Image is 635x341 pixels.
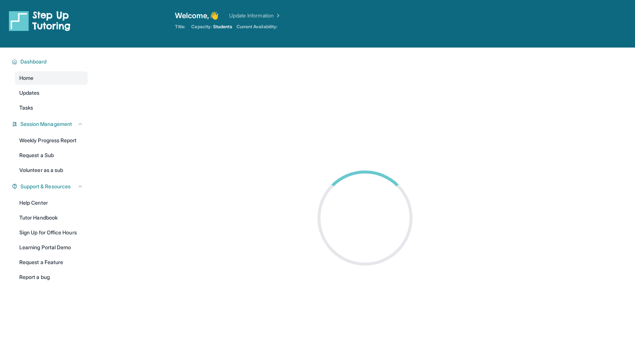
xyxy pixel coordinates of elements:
[15,270,88,284] a: Report a bug
[15,134,88,147] a: Weekly Progress Report
[274,12,281,19] img: Chevron Right
[17,58,83,65] button: Dashboard
[19,74,33,82] span: Home
[20,183,71,190] span: Support & Resources
[229,12,281,19] a: Update Information
[15,86,88,100] a: Updates
[15,163,88,177] a: Volunteer as a sub
[15,71,88,85] a: Home
[20,58,47,65] span: Dashboard
[15,256,88,269] a: Request a Feature
[191,24,212,30] span: Capacity:
[237,24,277,30] span: Current Availability:
[15,196,88,210] a: Help Center
[17,120,83,128] button: Session Management
[19,89,40,97] span: Updates
[19,104,33,111] span: Tasks
[17,183,83,190] button: Support & Resources
[15,226,88,239] a: Sign Up for Office Hours
[15,101,88,114] a: Tasks
[15,149,88,162] a: Request a Sub
[20,120,72,128] span: Session Management
[175,10,219,21] span: Welcome, 👋
[9,10,71,31] img: logo
[213,24,232,30] span: Students
[15,211,88,224] a: Tutor Handbook
[15,241,88,254] a: Learning Portal Demo
[175,24,185,30] span: Title:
